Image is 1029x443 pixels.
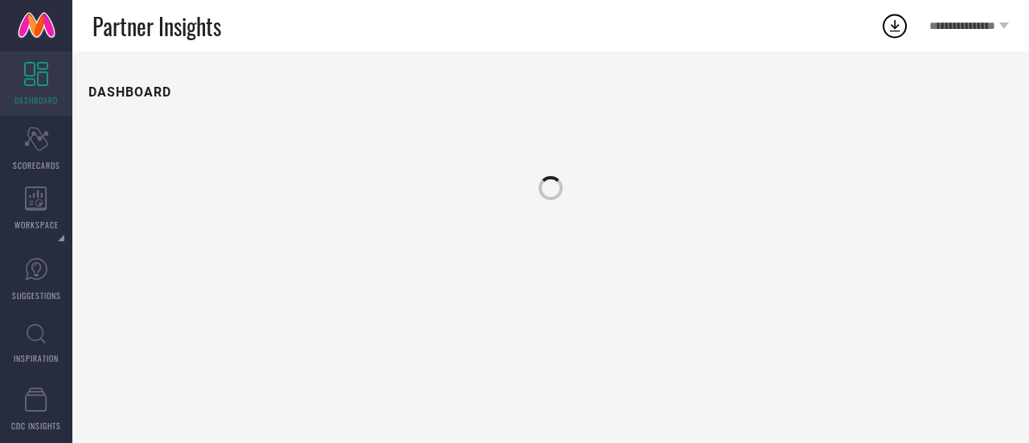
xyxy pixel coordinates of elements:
[12,289,61,301] span: SUGGESTIONS
[92,10,221,43] span: Partner Insights
[880,11,909,40] div: Open download list
[14,219,59,231] span: WORKSPACE
[13,159,60,171] span: SCORECARDS
[11,420,61,432] span: CDC INSIGHTS
[14,352,59,364] span: INSPIRATION
[14,94,58,106] span: DASHBOARD
[88,84,171,100] h1: DASHBOARD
